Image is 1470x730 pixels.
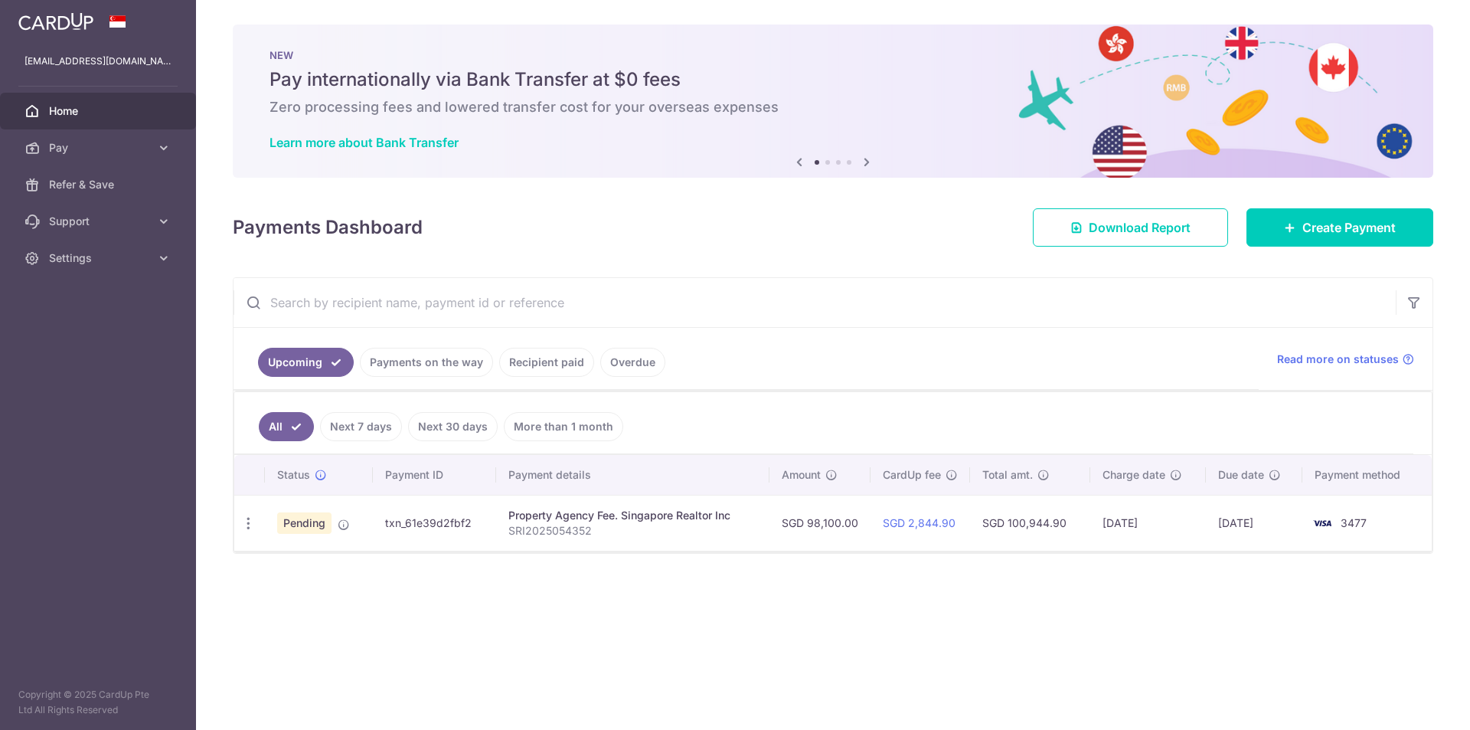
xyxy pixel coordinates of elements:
[769,495,871,551] td: SGD 98,100.00
[360,348,493,377] a: Payments on the way
[269,67,1396,92] h5: Pay internationally via Bank Transfer at $0 fees
[1102,467,1165,483] span: Charge date
[233,214,423,241] h4: Payments Dashboard
[373,495,496,551] td: txn_61e39d2fbf2
[49,214,150,229] span: Support
[1302,455,1432,495] th: Payment method
[49,140,150,155] span: Pay
[24,54,171,69] p: [EMAIL_ADDRESS][DOMAIN_NAME]
[600,348,665,377] a: Overdue
[258,348,354,377] a: Upcoming
[1090,495,1206,551] td: [DATE]
[234,278,1396,327] input: Search by recipient name, payment id or reference
[277,467,310,483] span: Status
[49,177,150,192] span: Refer & Save
[18,12,93,31] img: CardUp
[1218,467,1264,483] span: Due date
[1277,352,1414,367] a: Read more on statuses
[269,49,1396,61] p: NEW
[1089,218,1191,237] span: Download Report
[233,25,1433,178] img: Bank transfer banner
[269,98,1396,116] h6: Zero processing fees and lowered transfer cost for your overseas expenses
[508,523,757,538] p: SRI2025054352
[320,412,402,441] a: Next 7 days
[1277,352,1399,367] span: Read more on statuses
[1206,495,1302,551] td: [DATE]
[1302,218,1396,237] span: Create Payment
[982,467,1033,483] span: Total amt.
[269,135,459,150] a: Learn more about Bank Transfer
[782,467,821,483] span: Amount
[259,412,314,441] a: All
[883,467,941,483] span: CardUp fee
[408,412,498,441] a: Next 30 days
[970,495,1090,551] td: SGD 100,944.90
[1033,208,1228,247] a: Download Report
[1307,514,1338,532] img: Bank Card
[499,348,594,377] a: Recipient paid
[1341,516,1367,529] span: 3477
[504,412,623,441] a: More than 1 month
[1246,208,1433,247] a: Create Payment
[496,455,769,495] th: Payment details
[49,103,150,119] span: Home
[508,508,757,523] div: Property Agency Fee. Singapore Realtor Inc
[883,516,955,529] a: SGD 2,844.90
[373,455,496,495] th: Payment ID
[49,250,150,266] span: Settings
[277,512,332,534] span: Pending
